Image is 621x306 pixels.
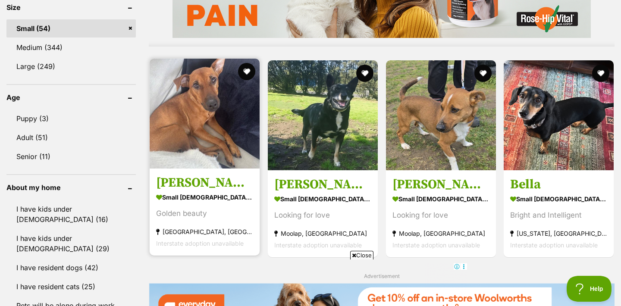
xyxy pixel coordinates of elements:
[268,170,378,257] a: [PERSON_NAME] (51368) small [DEMOGRAPHIC_DATA] Dog Looking for love Moolap, [GEOGRAPHIC_DATA] Int...
[238,63,255,80] button: favourite
[156,175,253,191] h3: [PERSON_NAME]
[6,3,136,11] header: Size
[392,176,489,193] h3: [PERSON_NAME] (66967)
[386,60,496,170] img: Rex (66967) - Jack Russell Terrier Dog
[392,193,489,205] strong: small [DEMOGRAPHIC_DATA] Dog
[156,208,253,219] div: Golden beauty
[350,251,373,259] span: Close
[156,240,244,247] span: Interstate adoption unavailable
[392,228,489,239] strong: Moolap, [GEOGRAPHIC_DATA]
[154,263,467,302] iframe: Advertisement
[510,209,607,221] div: Bright and Intelligent
[274,228,371,239] strong: Moolap, [GEOGRAPHIC_DATA]
[150,59,260,169] img: Missy Peggotty - Australian Terrier Dog
[510,176,607,193] h3: Bella
[274,193,371,205] strong: small [DEMOGRAPHIC_DATA] Dog
[274,176,371,193] h3: [PERSON_NAME] (51368)
[504,170,614,257] a: Bella small [DEMOGRAPHIC_DATA] Dog Bright and Intelligent [US_STATE], [GEOGRAPHIC_DATA] Interstat...
[592,65,609,82] button: favourite
[510,193,607,205] strong: small [DEMOGRAPHIC_DATA] Dog
[156,226,253,237] strong: [GEOGRAPHIC_DATA], [GEOGRAPHIC_DATA]
[392,209,489,221] div: Looking for love
[6,200,136,228] a: I have kids under [DEMOGRAPHIC_DATA] (16)
[150,168,260,256] a: [PERSON_NAME] small [DEMOGRAPHIC_DATA] Dog Golden beauty [GEOGRAPHIC_DATA], [GEOGRAPHIC_DATA] Int...
[6,19,136,37] a: Small (54)
[392,241,480,249] span: Interstate adoption unavailable
[6,259,136,277] a: I have resident dogs (42)
[474,65,491,82] button: favourite
[6,109,136,128] a: Puppy (3)
[6,128,136,147] a: Adult (51)
[567,276,612,302] iframe: Help Scout Beacon - Open
[274,241,362,249] span: Interstate adoption unavailable
[356,65,373,82] button: favourite
[6,278,136,296] a: I have resident cats (25)
[510,228,607,239] strong: [US_STATE], [GEOGRAPHIC_DATA]
[6,38,136,56] a: Medium (344)
[504,60,614,170] img: Bella - Dachshund (Miniature Smooth Haired) Dog
[268,60,378,170] img: Lucy (51368) - Australian Kelpie Dog
[156,191,253,203] strong: small [DEMOGRAPHIC_DATA] Dog
[510,241,598,249] span: Interstate adoption unavailable
[386,170,496,257] a: [PERSON_NAME] (66967) small [DEMOGRAPHIC_DATA] Dog Looking for love Moolap, [GEOGRAPHIC_DATA] Int...
[6,94,136,101] header: Age
[6,184,136,191] header: About my home
[274,209,371,221] div: Looking for love
[6,147,136,165] a: Senior (11)
[6,57,136,75] a: Large (249)
[6,229,136,258] a: I have kids under [DEMOGRAPHIC_DATA] (29)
